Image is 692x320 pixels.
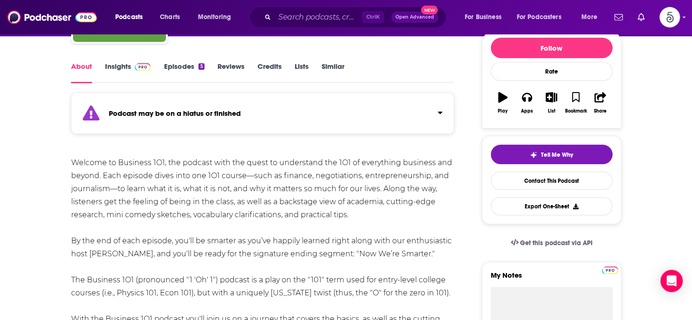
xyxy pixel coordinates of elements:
[154,10,185,25] a: Charts
[191,10,243,25] button: open menu
[109,109,241,118] strong: Podcast may be on a hiatus or finished
[539,86,563,120] button: List
[530,151,537,159] img: tell me why sparkle
[548,108,555,114] div: List
[491,197,613,215] button: Export One-Sheet
[491,62,613,81] div: Rate
[295,62,309,83] a: Lists
[164,62,204,83] a: Episodes5
[160,11,180,24] span: Charts
[258,7,455,28] div: Search podcasts, credits, & more...
[521,108,533,114] div: Apps
[217,62,244,83] a: Reviews
[491,38,613,58] button: Follow
[395,15,434,20] span: Open Advanced
[594,108,606,114] div: Share
[602,265,618,274] a: Pro website
[541,151,573,159] span: Tell Me Why
[465,11,501,24] span: For Business
[115,11,143,24] span: Podcasts
[458,10,513,25] button: open menu
[391,12,438,23] button: Open AdvancedNew
[362,11,384,23] span: Ctrl K
[581,11,597,24] span: More
[659,7,680,27] button: Show profile menu
[660,270,683,292] div: Open Intercom Messenger
[602,267,618,274] img: Podchaser Pro
[71,98,455,134] section: Click to expand status details
[611,9,626,25] a: Show notifications dropdown
[105,62,151,83] a: InsightsPodchaser Pro
[491,145,613,164] button: tell me why sparkleTell Me Why
[503,232,600,254] a: Get this podcast via API
[659,7,680,27] img: User Profile
[71,62,92,83] a: About
[491,172,613,190] a: Contact This Podcast
[515,86,539,120] button: Apps
[491,271,613,287] label: My Notes
[322,62,344,83] a: Similar
[198,11,231,24] span: Monitoring
[498,108,507,114] div: Play
[588,86,612,120] button: Share
[659,7,680,27] span: Logged in as Spiral5-G2
[275,10,362,25] input: Search podcasts, credits, & more...
[564,86,588,120] button: Bookmark
[198,63,204,70] div: 5
[109,10,155,25] button: open menu
[575,10,609,25] button: open menu
[517,11,561,24] span: For Podcasters
[511,10,575,25] button: open menu
[7,8,97,26] img: Podchaser - Follow, Share and Rate Podcasts
[565,108,587,114] div: Bookmark
[421,6,438,14] span: New
[257,62,282,83] a: Credits
[491,86,515,120] button: Play
[135,63,151,71] img: Podchaser Pro
[520,239,592,247] span: Get this podcast via API
[634,9,648,25] a: Show notifications dropdown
